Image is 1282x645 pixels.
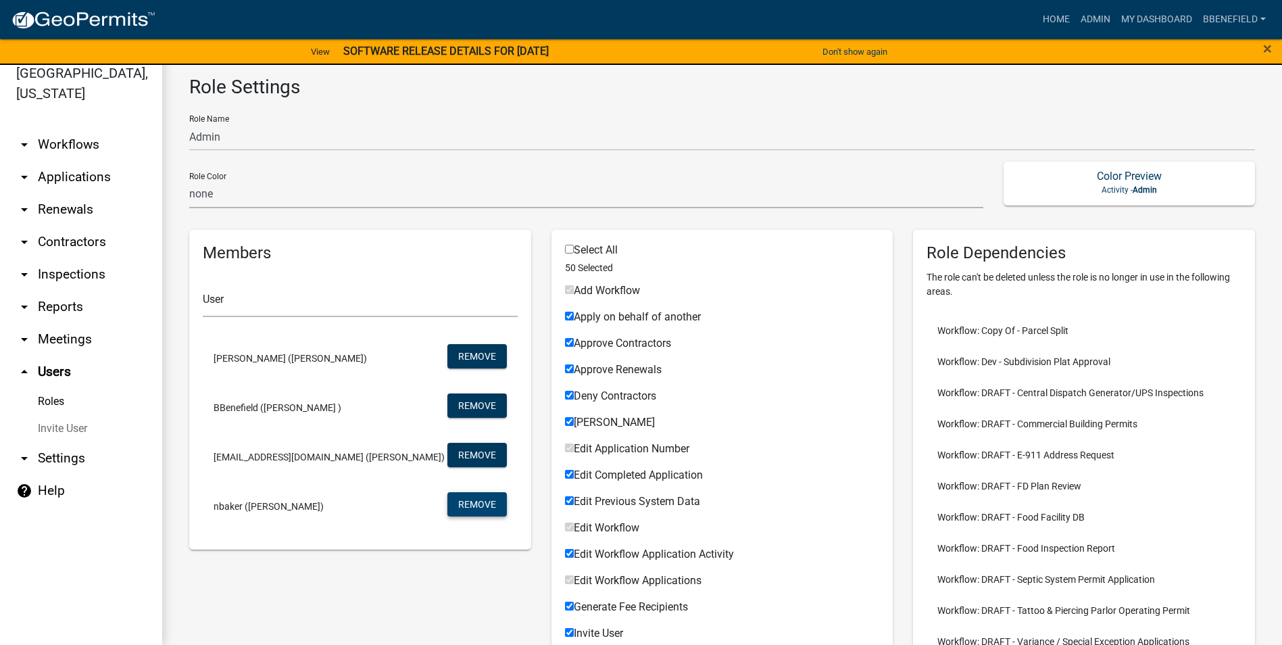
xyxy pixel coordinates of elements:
span: [PERSON_NAME] ([PERSON_NAME]) [214,354,367,363]
input: Apply on behalf of another [565,312,574,320]
a: BBenefield [1198,7,1271,32]
span: Approve Renewals [574,363,662,376]
span: Edit Workflow [574,521,639,534]
span: Approve Contractors [574,337,671,350]
input: Approve Renewals [565,364,574,373]
button: Remove [447,443,507,467]
i: arrow_drop_down [16,331,32,348]
div: Workflow Applications [565,391,880,407]
span: Invite User [574,627,623,640]
span: Edit Previous System Data [574,495,700,508]
span: Apply on behalf of another [574,310,701,323]
input: Edit Workflow Application Activity [565,549,574,558]
i: help [16,483,32,499]
div: Workflow Applications [565,470,880,486]
i: arrow_drop_down [16,266,32,283]
i: arrow_drop_down [16,299,32,315]
div: Workflow Applications [565,285,880,302]
span: Generate Fee Recipients [574,600,688,613]
input: Approve Contractors [565,338,574,347]
input: Invite User [565,628,574,637]
span: [EMAIL_ADDRESS][DOMAIN_NAME] ([PERSON_NAME]) [214,452,445,462]
a: My Dashboard [1116,7,1198,32]
div: Workflow Applications [565,575,880,592]
span: Edit Workflow Application Activity [574,548,734,560]
li: Workflow: DRAFT - Commercial Building Permits [927,408,1241,439]
div: Workflow Applications [565,523,880,539]
span: Admin [1133,185,1157,195]
span: Deny Contractors [574,389,656,402]
div: Workflow Applications [565,628,880,644]
li: Workflow: DRAFT - Central Dispatch Generator/UPS Inspections [927,377,1241,408]
div: Workflow Applications [565,496,880,512]
span: nbaker ([PERSON_NAME]) [214,502,324,511]
div: Workflow Applications [565,338,880,354]
i: arrow_drop_down [16,450,32,467]
input: Add Workflow [565,285,574,294]
span: Edit Workflow Applications [574,574,701,587]
div: Workflow Applications [565,549,880,565]
button: Don't show again [817,41,893,63]
li: Workflow: DRAFT - Food Facility DB [927,502,1241,533]
p: The role can't be deleted unless the role is no longer in use in the following areas. [927,270,1241,299]
div: Workflow Applications [565,364,880,381]
li: Workflow: DRAFT - Tattoo & Piercing Parlor Operating Permit [927,595,1241,626]
div: Workflow Applications [565,312,880,328]
div: Workflow Applications [565,417,880,433]
span: [PERSON_NAME] [574,416,655,429]
input: Edit Workflow [565,523,574,531]
li: Workflow: DRAFT - Septic System Permit Application [927,564,1241,595]
input: Edit Application Number [565,444,574,452]
button: Close [1263,41,1272,57]
input: Edit Completed Application [565,470,574,479]
span: Edit Completed Application [574,469,703,481]
button: Remove [447,492,507,517]
li: Workflow: DRAFT - E-911 Address Request [927,439,1241,471]
button: Remove [447,393,507,418]
input: Select All [565,245,574,254]
i: arrow_drop_down [16,234,32,250]
li: Workflow: DRAFT - FD Plan Review [927,471,1241,502]
span: × [1263,39,1272,58]
label: Select All [565,245,618,256]
i: arrow_drop_up [16,364,32,380]
span: Add Workflow [574,284,640,297]
div: Workflow Applications [565,444,880,460]
p: Activity - [1014,184,1244,196]
a: View [305,41,335,63]
input: Deny Contractors [565,391,574,400]
li: Workflow: DRAFT - Food Inspection Report [927,533,1241,564]
input: [PERSON_NAME] [565,417,574,426]
strong: SOFTWARE RELEASE DETAILS FOR [DATE] [343,45,549,57]
h5: Color Preview [1014,170,1244,183]
input: Generate Fee Recipients [565,602,574,611]
input: Edit Workflow Applications [565,575,574,584]
i: arrow_drop_down [16,201,32,218]
span: BBenefield ([PERSON_NAME] ) [214,403,341,412]
input: Edit Previous System Data [565,496,574,505]
h5: Role Dependencies [927,243,1241,263]
h5: Members [203,243,518,263]
a: Admin [1075,7,1116,32]
i: arrow_drop_down [16,169,32,185]
button: Remove [447,344,507,368]
span: Edit Application Number [574,442,689,455]
a: Home [1037,7,1075,32]
li: Workflow: Copy Of - Parcel Split [927,315,1241,346]
li: Workflow: Dev - Subdivision Plat Approval [927,346,1241,377]
i: arrow_drop_down [16,137,32,153]
h3: Role Settings [189,76,1255,99]
div: Workflow Applications [565,602,880,618]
